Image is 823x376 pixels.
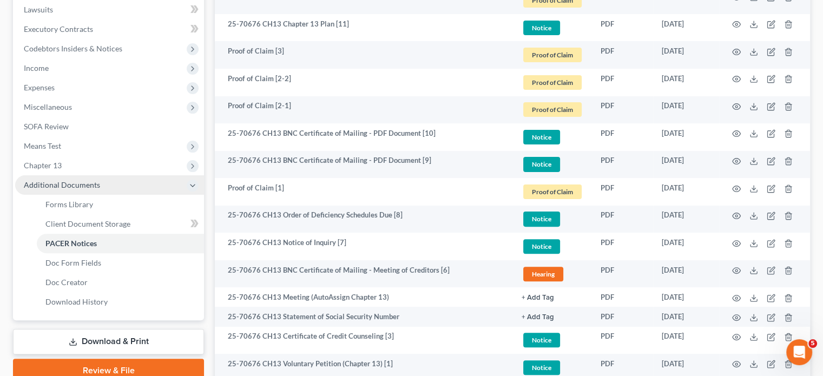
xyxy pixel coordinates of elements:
[592,14,653,42] td: PDF
[24,44,122,53] span: Codebtors Insiders & Notices
[37,214,204,234] a: Client Document Storage
[215,206,513,233] td: 25-70676 CH13 Order of Deficiency Schedules Due [8]
[523,102,582,117] span: Proof of Claim
[523,212,560,226] span: Notice
[523,130,560,144] span: Notice
[24,161,62,170] span: Chapter 13
[522,331,583,349] a: Notice
[24,122,69,131] span: SOFA Review
[215,233,513,260] td: 25-70676 CH13 Notice of Inquiry [7]
[15,19,204,39] a: Executory Contracts
[45,258,101,267] span: Doc Form Fields
[37,234,204,253] a: PACER Notices
[653,327,719,354] td: [DATE]
[522,46,583,64] a: Proof of Claim
[523,239,560,254] span: Notice
[523,360,560,375] span: Notice
[592,41,653,69] td: PDF
[24,180,100,189] span: Additional Documents
[592,69,653,96] td: PDF
[215,41,513,69] td: Proof of Claim [3]
[522,238,583,255] a: Notice
[592,151,653,179] td: PDF
[215,96,513,124] td: Proof of Claim [2-1]
[24,5,53,14] span: Lawsuits
[45,239,97,248] span: PACER Notices
[215,14,513,42] td: 25-70676 CH13 Chapter 13 Plan [11]
[215,287,513,307] td: 25-70676 CH13 Meeting (AutoAssign Chapter 13)
[522,19,583,37] a: Notice
[808,339,817,348] span: 5
[592,233,653,260] td: PDF
[592,178,653,206] td: PDF
[215,69,513,96] td: Proof of Claim [2-2]
[653,307,719,326] td: [DATE]
[653,178,719,206] td: [DATE]
[215,151,513,179] td: 25-70676 CH13 BNC Certificate of Mailing - PDF Document [9]
[522,294,554,301] button: + Add Tag
[15,117,204,136] a: SOFA Review
[523,75,582,90] span: Proof of Claim
[522,312,583,322] a: + Add Tag
[24,63,49,72] span: Income
[523,267,563,281] span: Hearing
[653,14,719,42] td: [DATE]
[45,278,88,287] span: Doc Creator
[522,210,583,228] a: Notice
[522,314,554,321] button: + Add Tag
[522,74,583,91] a: Proof of Claim
[37,292,204,312] a: Download History
[215,178,513,206] td: Proof of Claim [1]
[215,327,513,354] td: 25-70676 CH13 Certificate of Credit Counseling [3]
[523,157,560,171] span: Notice
[37,273,204,292] a: Doc Creator
[592,287,653,307] td: PDF
[45,200,93,209] span: Forms Library
[522,183,583,201] a: Proof of Claim
[653,41,719,69] td: [DATE]
[523,333,560,347] span: Notice
[24,83,55,92] span: Expenses
[24,141,61,150] span: Means Test
[592,96,653,124] td: PDF
[653,260,719,288] td: [DATE]
[523,184,582,199] span: Proof of Claim
[215,123,513,151] td: 25-70676 CH13 BNC Certificate of Mailing - PDF Document [10]
[45,219,130,228] span: Client Document Storage
[522,265,583,283] a: Hearing
[592,123,653,151] td: PDF
[37,195,204,214] a: Forms Library
[653,123,719,151] td: [DATE]
[786,339,812,365] iframe: Intercom live chat
[13,329,204,354] a: Download & Print
[215,307,513,326] td: 25-70676 CH13 Statement of Social Security Number
[522,128,583,146] a: Notice
[24,102,72,111] span: Miscellaneous
[522,292,583,302] a: + Add Tag
[522,101,583,118] a: Proof of Claim
[653,96,719,124] td: [DATE]
[653,69,719,96] td: [DATE]
[592,260,653,288] td: PDF
[523,48,582,62] span: Proof of Claim
[653,287,719,307] td: [DATE]
[653,151,719,179] td: [DATE]
[215,260,513,288] td: 25-70676 CH13 BNC Certificate of Mailing - Meeting of Creditors [6]
[24,24,93,34] span: Executory Contracts
[592,206,653,233] td: PDF
[523,21,560,35] span: Notice
[653,206,719,233] td: [DATE]
[592,307,653,326] td: PDF
[522,155,583,173] a: Notice
[653,233,719,260] td: [DATE]
[45,297,108,306] span: Download History
[592,327,653,354] td: PDF
[37,253,204,273] a: Doc Form Fields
